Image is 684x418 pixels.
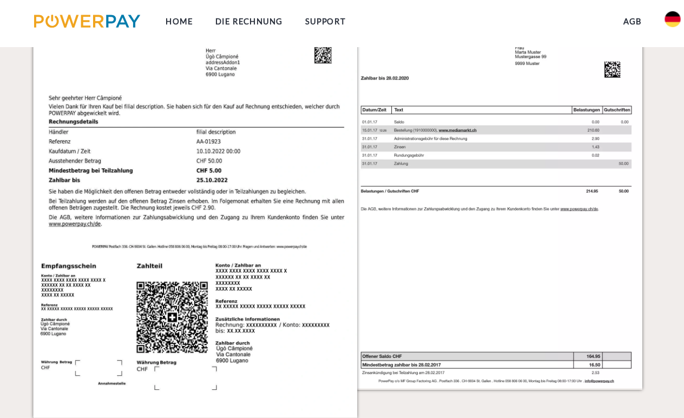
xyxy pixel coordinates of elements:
[290,8,341,28] a: SUPPORT
[641,375,675,409] iframe: Schaltfläche zum Öffnen des Messaging-Fensters
[551,8,584,28] a: agb
[176,8,216,28] a: Home
[594,9,607,22] img: de
[216,8,290,28] a: DIE RECHNUNG
[77,12,165,23] img: logo-powerpay.svg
